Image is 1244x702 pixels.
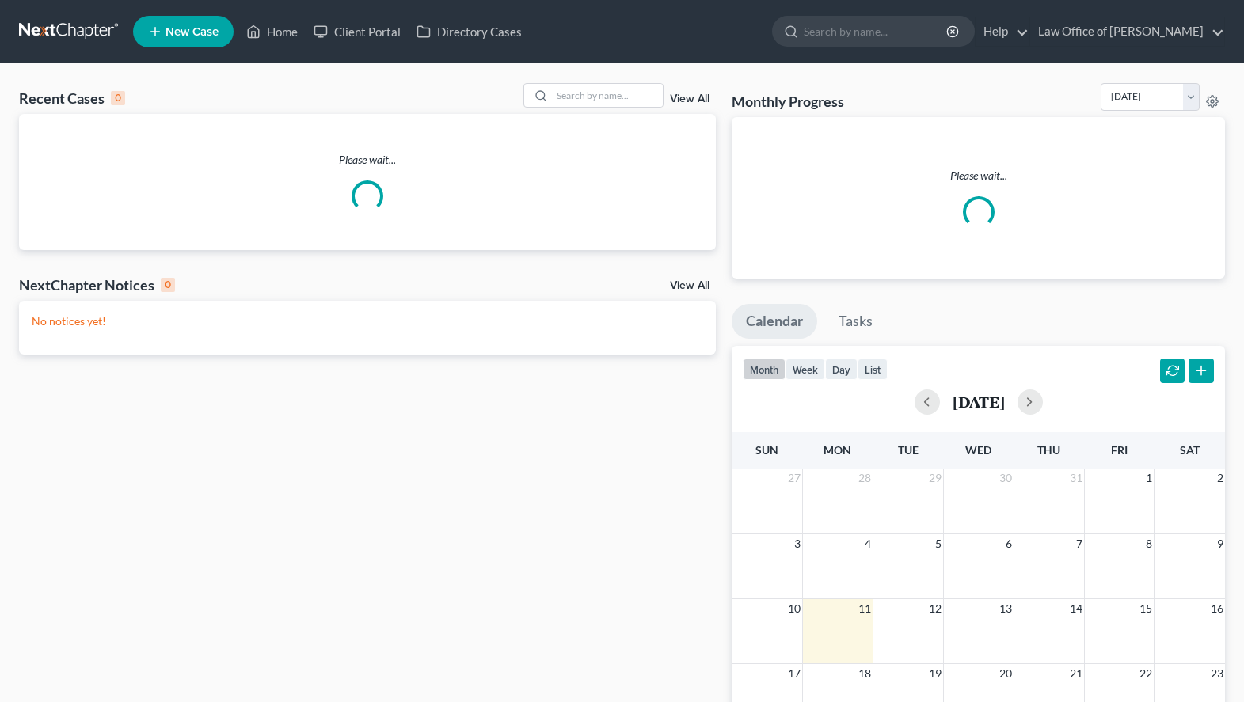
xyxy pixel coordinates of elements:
input: Search by name... [804,17,949,46]
h3: Monthly Progress [732,92,844,111]
span: 29 [927,469,943,488]
a: Home [238,17,306,46]
a: View All [670,93,709,104]
span: 3 [793,534,802,553]
span: 21 [1068,664,1084,683]
span: 17 [786,664,802,683]
button: week [786,359,825,380]
button: month [743,359,786,380]
span: 31 [1068,469,1084,488]
h2: [DATE] [953,393,1005,410]
span: 12 [927,599,943,618]
a: View All [670,280,709,291]
span: 28 [857,469,873,488]
span: Tue [898,443,919,457]
a: Help [976,17,1029,46]
span: 15 [1138,599,1154,618]
p: Please wait... [19,152,716,168]
span: 11 [857,599,873,618]
span: 6 [1004,534,1014,553]
span: 18 [857,664,873,683]
span: Fri [1111,443,1128,457]
span: 19 [927,664,943,683]
span: 22 [1138,664,1154,683]
span: 9 [1215,534,1225,553]
span: Sun [755,443,778,457]
span: 16 [1209,599,1225,618]
span: 4 [863,534,873,553]
span: Thu [1037,443,1060,457]
input: Search by name... [552,84,663,107]
span: 30 [998,469,1014,488]
div: 0 [111,91,125,105]
span: 7 [1075,534,1084,553]
span: 23 [1209,664,1225,683]
a: Client Portal [306,17,409,46]
span: 20 [998,664,1014,683]
span: 5 [934,534,943,553]
a: Law Office of [PERSON_NAME] [1030,17,1224,46]
a: Directory Cases [409,17,530,46]
button: list [858,359,888,380]
a: Tasks [824,304,887,339]
span: Mon [824,443,851,457]
span: Wed [965,443,991,457]
div: NextChapter Notices [19,275,175,294]
span: 13 [998,599,1014,618]
div: 0 [161,278,175,292]
span: New Case [165,26,219,38]
p: Please wait... [744,168,1212,184]
span: 2 [1215,469,1225,488]
span: Sat [1180,443,1200,457]
p: No notices yet! [32,313,703,329]
span: 1 [1144,469,1154,488]
span: 27 [786,469,802,488]
div: Recent Cases [19,89,125,108]
span: 14 [1068,599,1084,618]
span: 10 [786,599,802,618]
a: Calendar [732,304,817,339]
button: day [825,359,858,380]
span: 8 [1144,534,1154,553]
